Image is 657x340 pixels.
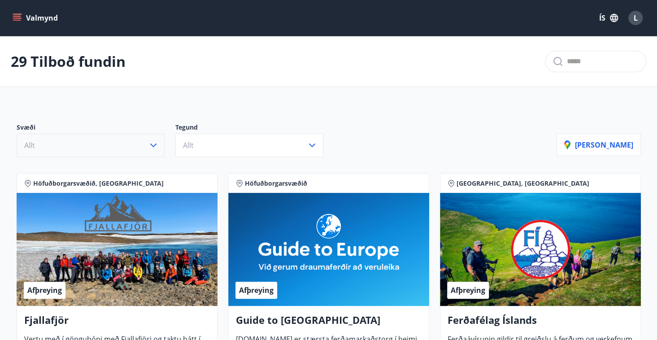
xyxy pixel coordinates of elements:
[175,134,323,157] button: Allt
[24,140,35,150] span: Allt
[564,140,633,150] p: [PERSON_NAME]
[594,10,623,26] button: ÍS
[451,285,485,295] span: Afþreying
[457,179,589,188] span: [GEOGRAPHIC_DATA], [GEOGRAPHIC_DATA]
[11,10,61,26] button: menu
[239,285,274,295] span: Afþreying
[183,140,194,150] span: Allt
[448,313,633,334] h4: Ferðafélag Íslands
[17,123,175,134] p: Svæði
[17,134,165,157] button: Allt
[33,179,164,188] span: Höfuðborgarsvæðið, [GEOGRAPHIC_DATA]
[625,7,646,29] button: L
[245,179,307,188] span: Höfuðborgarsvæðið
[11,52,126,71] p: 29 Tilboð fundin
[175,123,334,134] p: Tegund
[24,313,210,334] h4: Fjallafjör
[236,313,422,334] h4: Guide to [GEOGRAPHIC_DATA]
[27,285,62,295] span: Afþreying
[634,13,638,23] span: L
[557,134,641,156] button: [PERSON_NAME]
